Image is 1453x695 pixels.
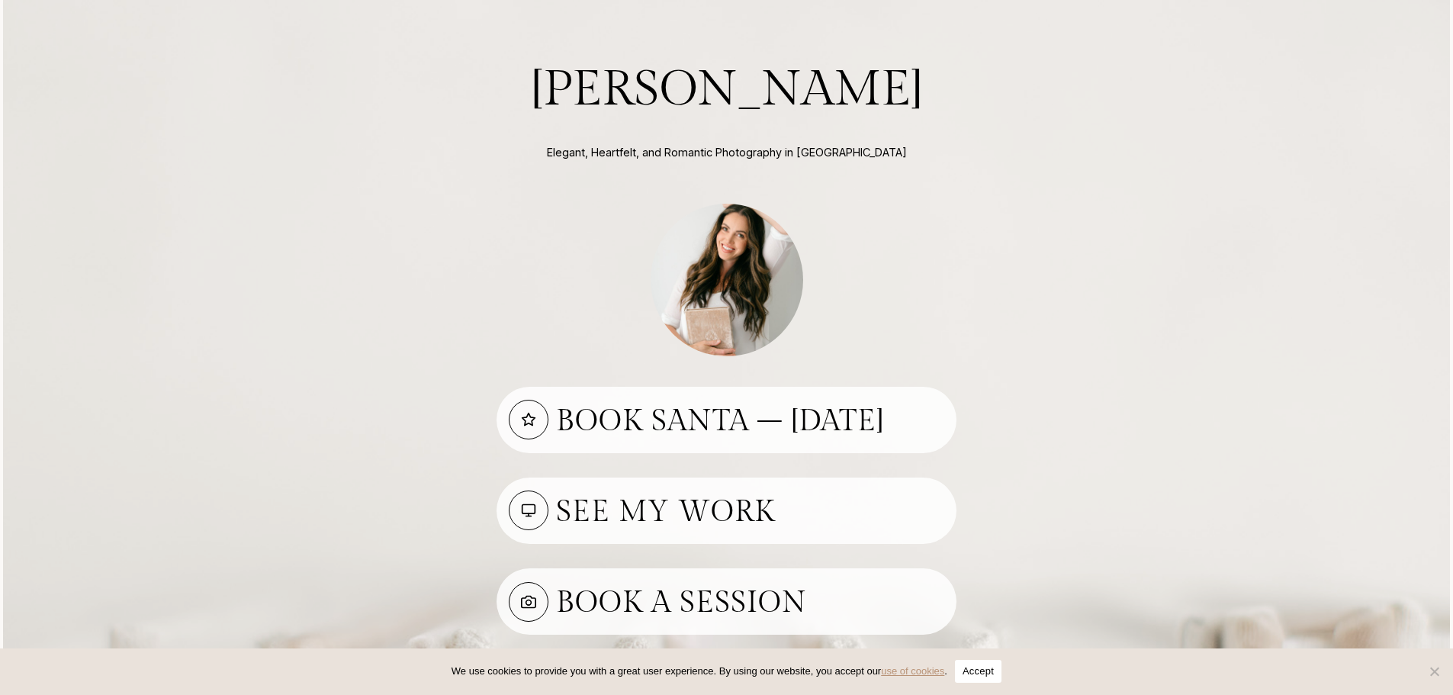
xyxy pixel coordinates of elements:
p: Elegant, Heartfelt, and Romantic Photography in [GEOGRAPHIC_DATA] [497,144,956,161]
a: Book Santa – [DATE] [497,387,956,453]
h3: Book Santa – [DATE] [556,397,944,439]
h3: See My work [556,487,944,530]
span: We use cookies to provide you with a great user experience. By using our website, you accept our . [452,664,947,679]
button: Accept [955,660,1001,683]
a: Book A Session [497,568,956,635]
h2: [PERSON_NAME] [497,61,956,120]
span: No [1426,664,1442,679]
img: photo of Aleah Gregory Indy photographer holding album [651,185,803,375]
h3: Book A Session [556,578,944,621]
a: See My work [497,478,956,544]
a: use of cookies [881,665,944,677]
